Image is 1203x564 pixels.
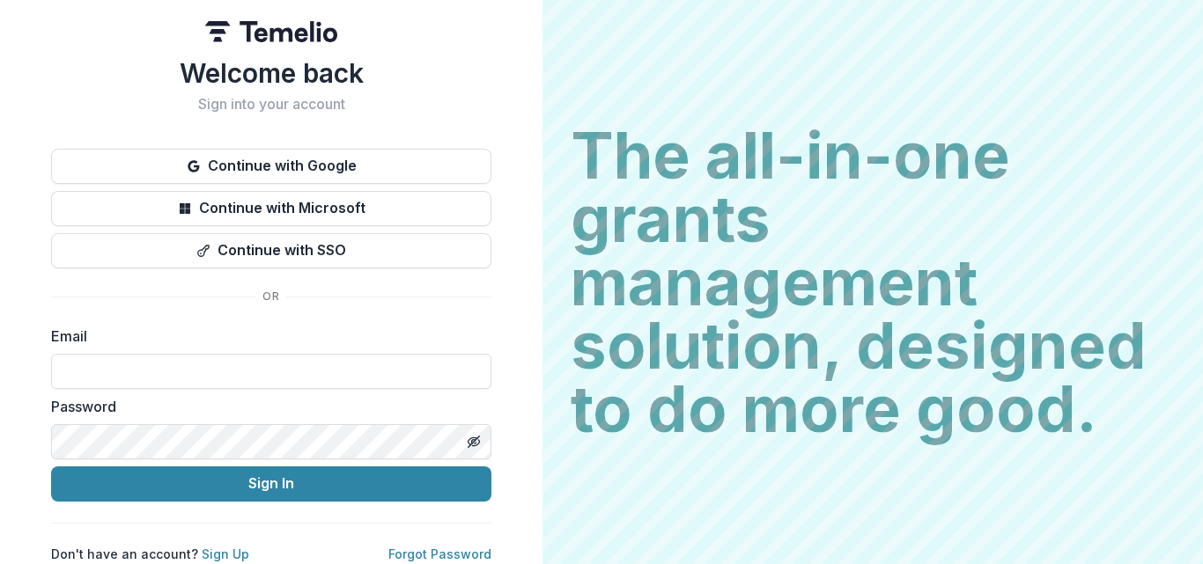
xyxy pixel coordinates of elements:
[51,466,491,502] button: Sign In
[460,428,488,456] button: Toggle password visibility
[51,545,249,563] p: Don't have an account?
[202,546,249,561] a: Sign Up
[51,57,491,89] h1: Welcome back
[51,96,491,113] h2: Sign into your account
[51,191,491,226] button: Continue with Microsoft
[51,149,491,184] button: Continue with Google
[388,546,491,561] a: Forgot Password
[51,233,491,268] button: Continue with SSO
[205,21,337,42] img: Temelio
[51,326,481,347] label: Email
[51,396,481,417] label: Password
